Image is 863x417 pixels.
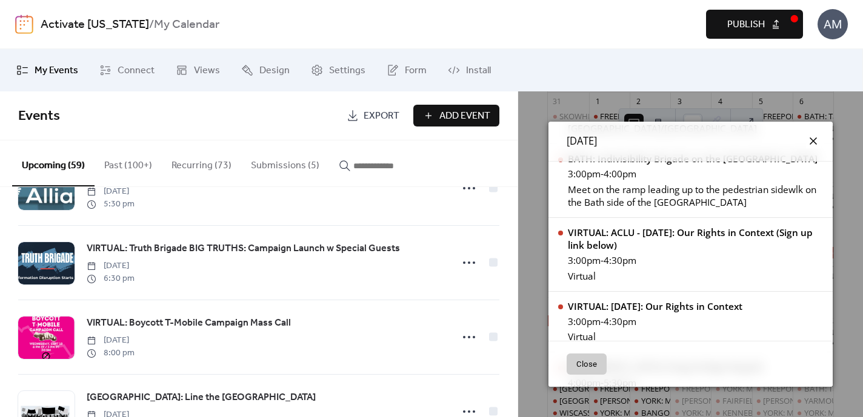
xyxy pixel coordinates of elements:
[87,347,135,360] span: 8:00 pm
[329,64,365,78] span: Settings
[568,168,601,180] span: 3:00pm
[604,254,636,267] span: 4:30pm
[87,241,400,256] span: VIRTUAL: Truth Brigade BIG TRUTHS: Campaign Launch w Special Guests
[95,140,162,185] button: Past (100+)
[439,54,500,87] a: Install
[18,103,60,130] span: Events
[87,334,135,347] span: [DATE]
[378,54,436,87] a: Form
[87,390,316,406] a: [GEOGRAPHIC_DATA]: Line the [GEOGRAPHIC_DATA]
[87,315,291,331] a: VIRTUAL: Boycott T-Mobile Campaign Mass Call
[567,134,597,149] span: [DATE]
[818,9,848,39] div: AM
[87,260,135,272] span: [DATE]
[338,105,408,126] a: Export
[259,64,290,78] span: Design
[12,140,95,186] button: Upcoming (59)
[167,54,229,87] a: Views
[568,300,742,313] div: VIRTUAL: [DATE]: Our Rights in Context
[568,270,823,283] div: Virtual
[568,226,823,252] div: VIRTUAL: ACLU - [DATE]: Our Rights in Context (Sign up link below)
[439,109,490,123] span: Add Event
[15,15,33,34] img: logo
[35,64,78,78] span: My Events
[87,185,135,198] span: [DATE]
[87,390,316,405] span: [GEOGRAPHIC_DATA]: Line the [GEOGRAPHIC_DATA]
[149,13,154,36] b: /
[601,168,604,180] span: -
[118,64,155,78] span: Connect
[727,18,765,32] span: Publish
[194,64,220,78] span: Views
[241,140,329,185] button: Submissions (5)
[706,10,803,39] button: Publish
[568,183,823,209] div: Meet on the ramp leading up to the pedestrian sidewlk on the Bath side of the [GEOGRAPHIC_DATA]
[87,241,400,257] a: VIRTUAL: Truth Brigade BIG TRUTHS: Campaign Launch w Special Guests
[41,13,149,36] a: Activate [US_STATE]
[413,105,499,126] button: Add Event
[568,315,601,328] span: 3:00pm
[232,54,299,87] a: Design
[7,54,87,87] a: My Events
[567,353,607,375] button: Close
[364,109,399,123] span: Export
[604,168,636,180] span: 4:00pm
[405,64,427,78] span: Form
[601,315,604,328] span: -
[87,198,135,211] span: 5:30 pm
[568,254,601,267] span: 3:00pm
[90,54,164,87] a: Connect
[302,54,375,87] a: Settings
[604,315,636,328] span: 4:30pm
[568,330,742,343] div: Virtual
[154,13,219,36] b: My Calendar
[601,254,604,267] span: -
[87,272,135,285] span: 6:30 pm
[466,64,491,78] span: Install
[162,140,241,185] button: Recurring (73)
